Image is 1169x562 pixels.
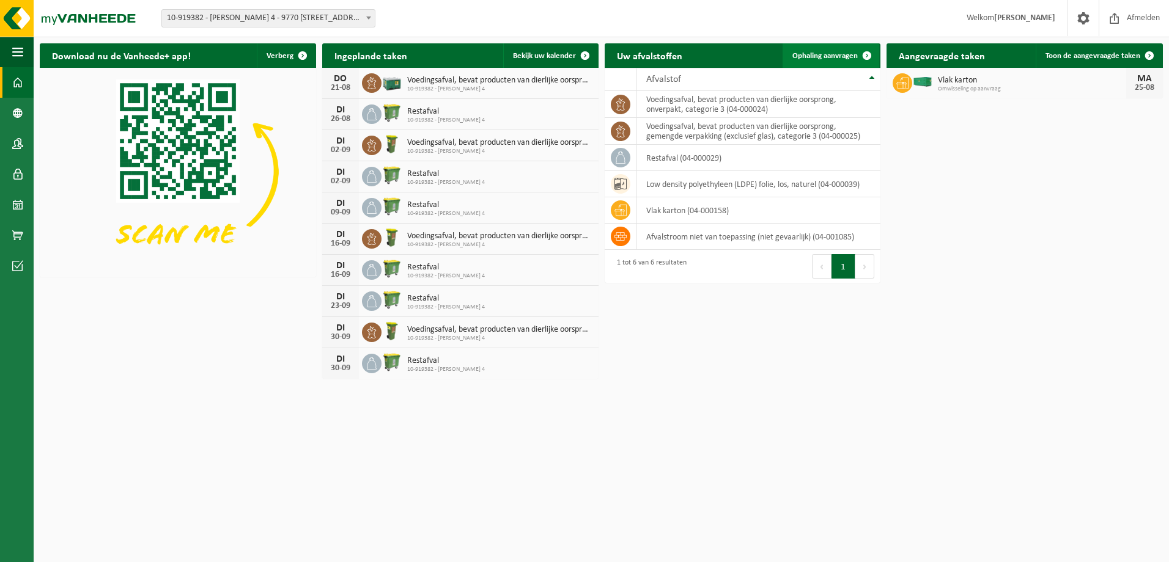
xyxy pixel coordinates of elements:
[407,366,485,373] span: 10-919382 - [PERSON_NAME] 4
[912,76,933,87] img: HK-XC-40-GN-00
[637,224,881,250] td: afvalstroom niet van toepassing (niet gevaarlijk) (04-001085)
[812,254,832,279] button: Previous
[382,258,402,279] img: WB-0770-HPE-GN-50
[407,138,592,148] span: Voedingsafval, bevat producten van dierlijke oorsprong, onverpakt, categorie 3
[328,323,353,333] div: DI
[40,68,316,275] img: Download de VHEPlus App
[646,75,681,84] span: Afvalstof
[407,179,485,186] span: 10-919382 - [PERSON_NAME] 4
[328,271,353,279] div: 16-09
[1132,74,1157,84] div: MA
[328,239,353,248] div: 16-09
[328,261,353,271] div: DI
[382,71,402,92] img: PB-LB-0680-HPE-GN-01
[328,105,353,115] div: DI
[407,272,485,280] span: 10-919382 - [PERSON_NAME] 4
[328,302,353,310] div: 23-09
[328,136,353,146] div: DI
[407,107,485,117] span: Restafval
[382,103,402,123] img: WB-0770-HPE-GN-50
[328,364,353,373] div: 30-09
[328,84,353,92] div: 21-08
[328,208,353,217] div: 09-09
[161,9,375,27] span: 10-919382 - DEMATRA PRYK 4 - 9770 KRUISEM, SOUVERAINESTRAAT 27
[382,352,402,373] img: WB-0770-HPE-GN-50
[407,263,485,272] span: Restafval
[1132,84,1157,92] div: 25-08
[267,52,293,60] span: Verberg
[407,86,592,93] span: 10-919382 - [PERSON_NAME] 4
[257,43,315,68] button: Verberg
[407,76,592,86] span: Voedingsafval, bevat producten van dierlijke oorsprong, gemengde verpakking (exc...
[328,333,353,341] div: 30-09
[382,290,402,310] img: WB-0770-HPE-GN-50
[407,210,485,217] span: 10-919382 - [PERSON_NAME] 4
[407,325,592,335] span: Voedingsafval, bevat producten van dierlijke oorsprong, onverpakt, categorie 3
[832,254,855,279] button: 1
[637,171,881,197] td: low density polyethyleen (LDPE) folie, los, naturel (04-000039)
[328,74,353,84] div: DO
[792,52,858,60] span: Ophaling aanvragen
[994,13,1055,23] strong: [PERSON_NAME]
[328,230,353,239] div: DI
[783,43,879,68] a: Ophaling aanvragen
[328,354,353,364] div: DI
[1045,52,1140,60] span: Toon de aangevraagde taken
[407,356,485,366] span: Restafval
[407,200,485,210] span: Restafval
[328,167,353,177] div: DI
[887,43,997,67] h2: Aangevraagde taken
[407,335,592,342] span: 10-919382 - [PERSON_NAME] 4
[40,43,203,67] h2: Download nu de Vanheede+ app!
[513,52,576,60] span: Bekijk uw kalender
[637,118,881,145] td: voedingsafval, bevat producten van dierlijke oorsprong, gemengde verpakking (exclusief glas), cat...
[637,197,881,224] td: vlak karton (04-000158)
[407,117,485,124] span: 10-919382 - [PERSON_NAME] 4
[328,115,353,123] div: 26-08
[611,253,687,280] div: 1 tot 6 van 6 resultaten
[1036,43,1162,68] a: Toon de aangevraagde taken
[938,76,1126,86] span: Vlak karton
[382,227,402,248] img: WB-0060-HPE-GN-50
[328,199,353,208] div: DI
[938,86,1126,93] span: Omwisseling op aanvraag
[407,169,485,179] span: Restafval
[407,241,592,249] span: 10-919382 - [PERSON_NAME] 4
[328,292,353,302] div: DI
[407,304,485,311] span: 10-919382 - [PERSON_NAME] 4
[328,177,353,186] div: 02-09
[382,165,402,186] img: WB-0770-HPE-GN-50
[382,196,402,217] img: WB-0770-HPE-GN-50
[407,294,485,304] span: Restafval
[605,43,695,67] h2: Uw afvalstoffen
[407,232,592,241] span: Voedingsafval, bevat producten van dierlijke oorsprong, onverpakt, categorie 3
[855,254,874,279] button: Next
[328,146,353,155] div: 02-09
[382,321,402,341] img: WB-0060-HPE-GN-50
[637,91,881,118] td: voedingsafval, bevat producten van dierlijke oorsprong, onverpakt, categorie 3 (04-000024)
[637,145,881,171] td: restafval (04-000029)
[503,43,597,68] a: Bekijk uw kalender
[382,134,402,155] img: WB-0060-HPE-GN-50
[407,148,592,155] span: 10-919382 - [PERSON_NAME] 4
[322,43,419,67] h2: Ingeplande taken
[162,10,375,27] span: 10-919382 - DEMATRA PRYK 4 - 9770 KRUISEM, SOUVERAINESTRAAT 27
